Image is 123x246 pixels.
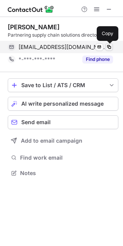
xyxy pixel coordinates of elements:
button: Send email [8,115,118,129]
span: Add to email campaign [21,138,82,144]
span: [EMAIL_ADDRESS][DOMAIN_NAME] [19,44,107,51]
button: AI write personalized message [8,97,118,111]
img: ContactOut v5.3.10 [8,5,54,14]
button: Notes [8,168,118,179]
button: save-profile-one-click [8,78,118,92]
span: AI write personalized message [21,101,104,107]
span: Send email [21,119,51,125]
div: Partnering supply chain solutions director [8,32,118,39]
button: Reveal Button [82,56,113,63]
button: Find work email [8,152,118,163]
div: Save to List / ATS / CRM [21,82,105,88]
span: Find work email [20,154,115,161]
div: [PERSON_NAME] [8,23,60,31]
span: Notes [20,170,115,177]
button: Add to email campaign [8,134,118,148]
